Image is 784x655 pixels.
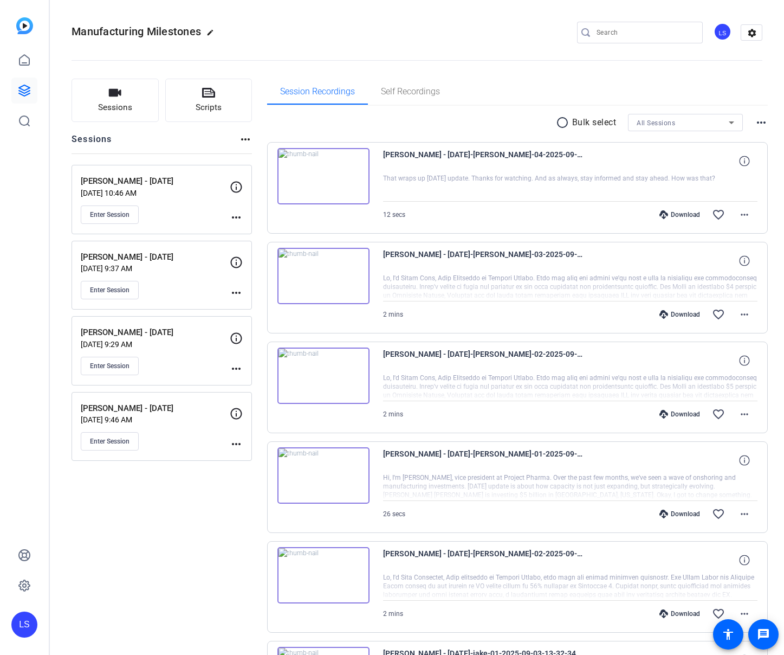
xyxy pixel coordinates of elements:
mat-icon: favorite_border [712,308,725,321]
mat-icon: radio_button_unchecked [556,116,572,129]
span: Manufacturing Milestones [72,25,201,38]
ngx-avatar: Lauren Schultz [714,23,733,42]
span: Enter Session [90,437,129,446]
span: [PERSON_NAME] - [DATE]-[PERSON_NAME]-02-2025-09-03-13-35-59-923-0 [383,547,584,573]
mat-icon: favorite_border [712,508,725,521]
span: 2 mins [383,311,403,318]
p: [PERSON_NAME] - [DATE] [81,175,230,188]
p: [DATE] 10:46 AM [81,189,230,197]
p: [DATE] 9:37 AM [81,264,230,273]
button: Sessions [72,79,159,122]
div: LS [714,23,731,41]
mat-icon: more_horiz [230,438,243,451]
img: thumb-nail [277,148,370,204]
div: LS [11,612,37,638]
p: [DATE] 9:29 AM [81,340,230,349]
div: Download [654,210,705,219]
span: Scripts [196,101,222,114]
span: 2 mins [383,610,403,618]
div: Download [654,410,705,419]
span: Sessions [98,101,132,114]
mat-icon: more_horiz [755,116,768,129]
mat-icon: more_horiz [738,607,751,620]
mat-icon: message [757,628,770,641]
div: Download [654,609,705,618]
button: Enter Session [81,357,139,375]
span: All Sessions [637,119,675,127]
mat-icon: more_horiz [230,362,243,375]
img: thumb-nail [277,348,370,404]
mat-icon: more_horiz [738,208,751,221]
p: [PERSON_NAME] - [DATE] [81,402,230,415]
mat-icon: more_horiz [738,408,751,421]
button: Enter Session [81,206,139,224]
span: [PERSON_NAME] - [DATE]-[PERSON_NAME]-02-2025-09-24-14-39-35-245-0 [383,348,584,374]
span: Self Recordings [381,87,440,96]
mat-icon: more_horiz [738,308,751,321]
span: Enter Session [90,286,129,294]
span: [PERSON_NAME] - [DATE]-[PERSON_NAME]-04-2025-09-24-14-45-18-908-0 [383,148,584,174]
mat-icon: edit [206,29,219,42]
mat-icon: favorite_border [712,408,725,421]
mat-icon: more_horiz [738,508,751,521]
span: [PERSON_NAME] - [DATE]-[PERSON_NAME]-03-2025-09-24-14-42-46-451-0 [383,248,584,274]
h2: Sessions [72,133,112,153]
span: Enter Session [90,362,129,370]
mat-icon: settings [741,25,763,41]
img: thumb-nail [277,547,370,603]
mat-icon: favorite_border [712,607,725,620]
img: blue-gradient.svg [16,17,33,34]
span: 12 secs [383,211,405,219]
span: 26 secs [383,510,405,518]
button: Enter Session [81,432,139,451]
input: Search [597,26,694,39]
mat-icon: more_horiz [230,286,243,299]
span: 2 mins [383,410,403,418]
mat-icon: more_horiz [230,211,243,224]
mat-icon: favorite_border [712,208,725,221]
p: Bulk select [572,116,617,129]
div: Download [654,510,705,518]
img: thumb-nail [277,447,370,504]
p: [PERSON_NAME] - [DATE] [81,251,230,264]
mat-icon: more_horiz [239,133,252,146]
button: Enter Session [81,281,139,299]
p: [PERSON_NAME] - [DATE] [81,326,230,339]
p: [DATE] 9:46 AM [81,415,230,424]
span: [PERSON_NAME] - [DATE]-[PERSON_NAME]-01-2025-09-24-14-38-22-859-0 [383,447,584,473]
div: Download [654,310,705,319]
span: Enter Session [90,210,129,219]
button: Scripts [165,79,252,122]
img: thumb-nail [277,248,370,304]
mat-icon: accessibility [722,628,735,641]
span: Session Recordings [280,87,355,96]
